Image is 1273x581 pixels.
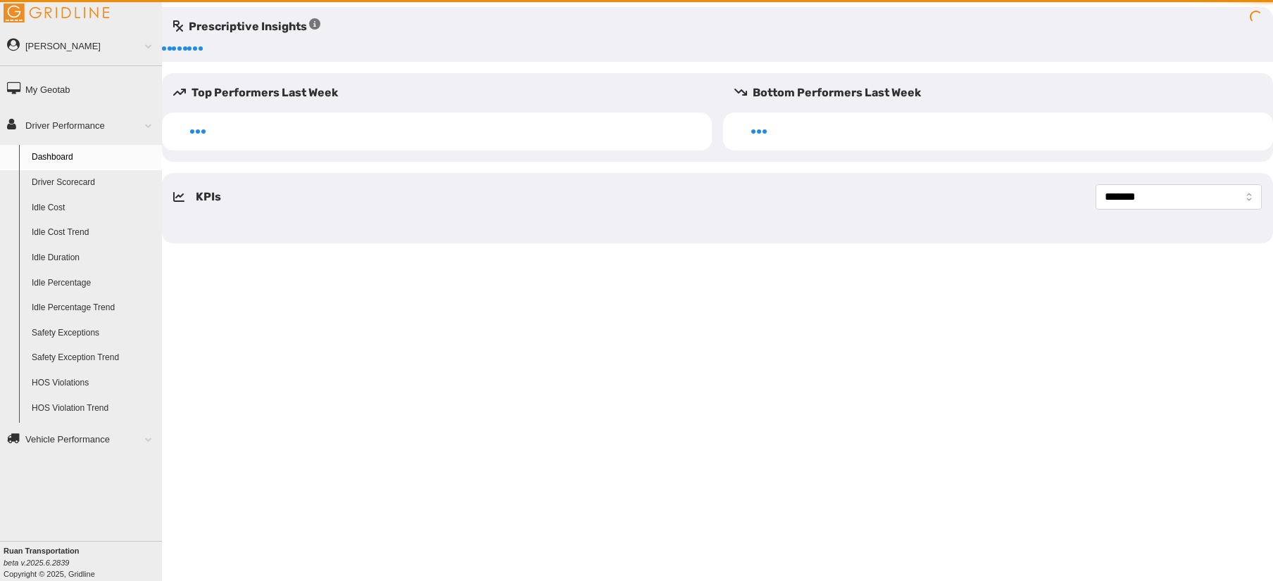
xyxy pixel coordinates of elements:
a: Idle Cost Trend [25,220,162,245]
a: Safety Exceptions [25,321,162,346]
a: Driver Scorecard [25,170,162,196]
h5: Prescriptive Insights [173,18,320,35]
a: HOS Violations [25,371,162,396]
div: Copyright © 2025, Gridline [4,545,162,580]
h5: Top Performers Last Week [173,84,712,101]
a: HOS Violation Trend [25,396,162,421]
a: Idle Duration [25,245,162,271]
h5: Bottom Performers Last Week [734,84,1273,101]
b: Ruan Transportation [4,547,80,555]
a: Idle Cost [25,196,162,221]
img: Gridline [4,4,109,23]
i: beta v.2025.6.2839 [4,558,69,567]
h5: KPIs [196,189,221,205]
a: Idle Percentage [25,271,162,296]
a: Dashboard [25,145,162,170]
a: HOS Explanation Reports [25,421,162,446]
a: Safety Exception Trend [25,345,162,371]
a: Idle Percentage Trend [25,295,162,321]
